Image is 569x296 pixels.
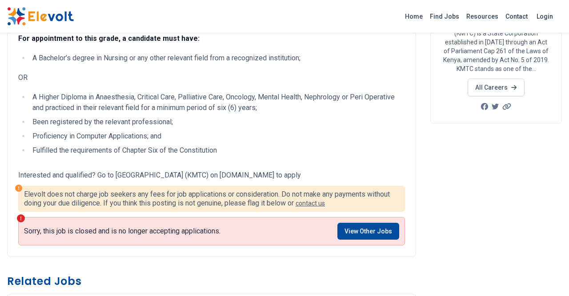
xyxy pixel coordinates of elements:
[502,9,531,24] a: Contact
[7,7,74,26] img: Elevolt
[30,92,405,113] li: A Higher Diploma in Anaesthesia, Critical Care, Palliative Care, Oncology, Mental Health, Nephrol...
[525,253,569,296] iframe: Chat Widget
[24,190,399,208] p: Elevolt does not charge job seekers any fees for job applications or consideration. Do not make a...
[441,20,551,73] p: The Kenya Medical Training College (KMTC) is a State Corporation established in [DATE] through an...
[18,34,200,43] strong: For appointment to this grade, a candidate must have:
[30,145,405,166] li: Fulfilled the requirements of Chapter Six of the Constitution
[30,131,405,142] li: Proficiency in Computer Applications; and
[296,200,325,207] a: contact us
[401,9,426,24] a: Home
[468,79,524,96] a: All Careers
[337,223,399,240] a: View Other Jobs
[30,117,405,127] li: Been registered by the relevant professional;
[18,72,405,83] p: OR
[30,53,405,63] li: A Bachelor’s degree in Nursing or any other relevant field from a recognized institution;
[7,274,416,288] h3: Related Jobs
[24,227,220,236] p: Sorry, this job is closed and is no longer accepting applications.
[18,170,405,181] p: Interested and qualified? Go to [GEOGRAPHIC_DATA] (KMTC) on [DOMAIN_NAME] to apply
[531,8,558,25] a: Login
[426,9,463,24] a: Find Jobs
[463,9,502,24] a: Resources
